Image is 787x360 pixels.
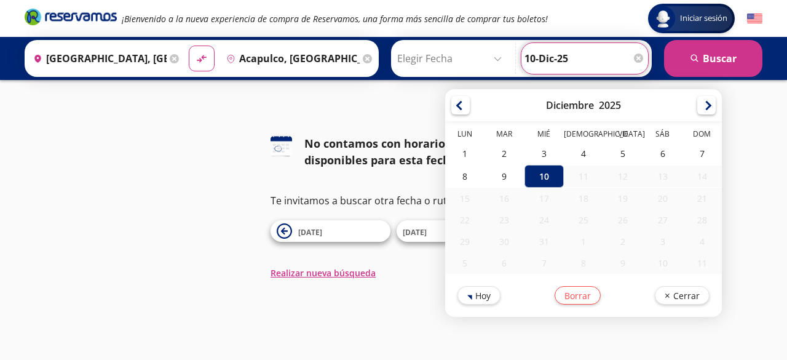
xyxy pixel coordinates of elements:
[271,220,390,242] button: [DATE]
[599,98,621,112] div: 2025
[28,43,167,74] input: Buscar Origen
[524,231,564,252] div: 31-Dic-25
[524,43,645,74] input: Opcional
[457,286,500,305] button: Hoy
[604,209,643,231] div: 26-Dic-25
[643,188,682,209] div: 20-Dic-25
[564,188,603,209] div: 18-Dic-25
[485,165,524,188] div: 09-Dic-25
[655,286,710,305] button: Cerrar
[747,11,762,26] button: English
[445,142,484,165] div: 01-Dic-25
[604,231,643,252] div: 02-Ene-26
[445,165,484,188] div: 08-Dic-25
[682,166,722,187] div: 14-Dic-25
[485,129,524,142] th: Martes
[25,7,117,30] a: Brand Logo
[122,13,548,25] em: ¡Bienvenido a la nueva experiencia de compra de Reservamos, una forma más sencilla de comprar tus...
[604,166,643,187] div: 12-Dic-25
[564,209,603,231] div: 25-Dic-25
[221,43,360,74] input: Buscar Destino
[643,209,682,231] div: 27-Dic-25
[564,231,603,252] div: 01-Ene-26
[485,231,524,252] div: 30-Dic-25
[298,227,322,238] span: [DATE]
[682,209,722,231] div: 28-Dic-25
[271,266,376,279] button: Realizar nueva búsqueda
[682,231,722,252] div: 04-Ene-26
[304,135,516,169] div: No contamos con horarios disponibles para esta fecha
[445,209,484,231] div: 22-Dic-25
[555,286,601,305] button: Borrar
[524,129,564,142] th: Miércoles
[445,252,484,274] div: 05-Ene-26
[524,142,564,165] div: 03-Dic-25
[445,231,484,252] div: 29-Dic-25
[445,129,484,142] th: Lunes
[445,188,484,209] div: 15-Dic-25
[604,188,643,209] div: 19-Dic-25
[682,188,722,209] div: 21-Dic-25
[643,166,682,187] div: 13-Dic-25
[604,129,643,142] th: Viernes
[643,231,682,252] div: 03-Ene-26
[403,227,427,238] span: [DATE]
[485,252,524,274] div: 06-Ene-26
[524,188,564,209] div: 17-Dic-25
[604,252,643,274] div: 09-Ene-26
[25,7,117,26] i: Brand Logo
[564,252,603,274] div: 08-Ene-26
[397,43,507,74] input: Elegir Fecha
[675,12,732,25] span: Iniciar sesión
[397,220,516,242] button: [DATE]
[524,252,564,274] div: 07-Ene-26
[682,142,722,165] div: 07-Dic-25
[564,166,603,187] div: 11-Dic-25
[643,252,682,274] div: 10-Ene-26
[664,40,762,77] button: Buscar
[564,142,603,165] div: 04-Dic-25
[604,142,643,165] div: 05-Dic-25
[546,98,594,112] div: Diciembre
[485,142,524,165] div: 02-Dic-25
[643,142,682,165] div: 06-Dic-25
[643,129,682,142] th: Sábado
[485,188,524,209] div: 16-Dic-25
[564,129,603,142] th: Jueves
[271,193,516,208] p: Te invitamos a buscar otra fecha o ruta
[485,209,524,231] div: 23-Dic-25
[524,209,564,231] div: 24-Dic-25
[524,165,564,188] div: 10-Dic-25
[682,129,722,142] th: Domingo
[682,252,722,274] div: 11-Ene-26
